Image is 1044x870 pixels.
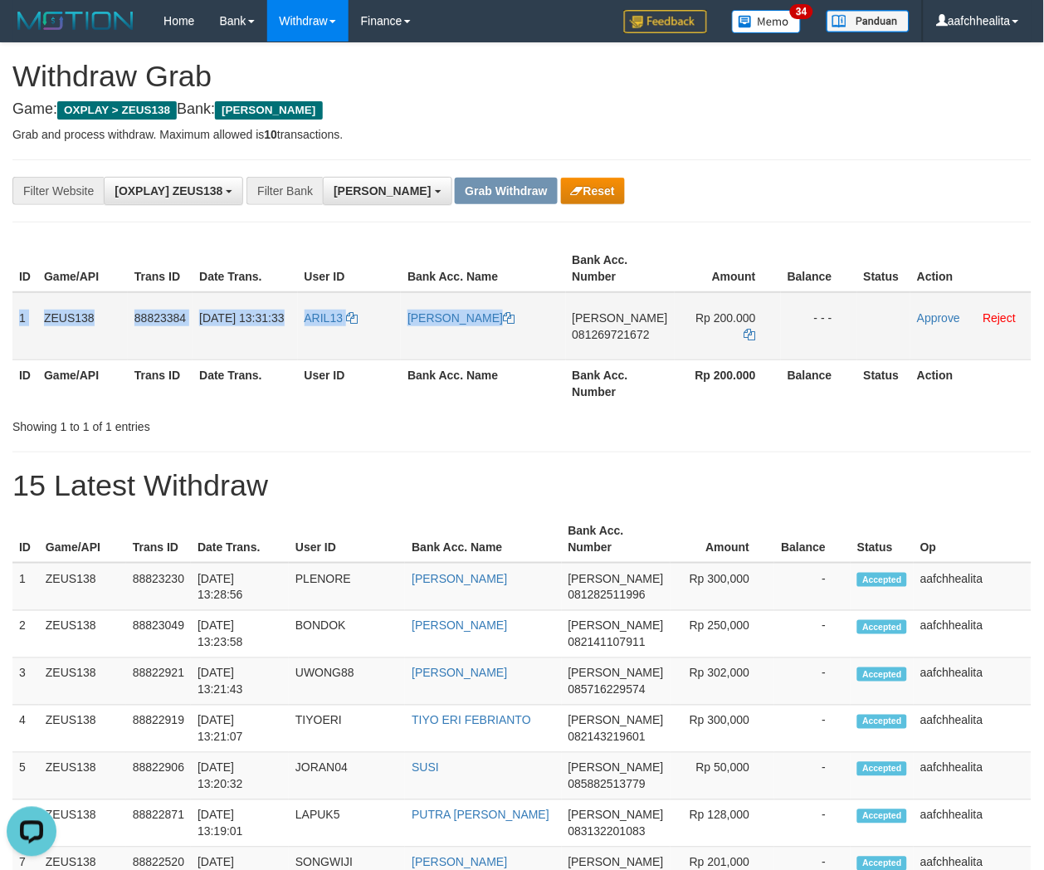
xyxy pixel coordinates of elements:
td: aafchhealita [914,611,1032,658]
span: Copy 082141107911 to clipboard [568,636,646,649]
span: 34 [790,4,812,19]
button: [PERSON_NAME] [323,177,451,205]
td: aafchhealita [914,800,1032,848]
span: Accepted [857,667,907,682]
th: User ID [298,359,402,407]
td: 88822906 [126,753,191,800]
h1: Withdraw Grab [12,60,1032,93]
td: 4 [12,706,39,753]
button: Reset [561,178,625,204]
img: panduan.png [827,10,910,32]
td: ZEUS138 [39,753,126,800]
td: ZEUS138 [37,292,128,360]
td: - - - [781,292,857,360]
th: Balance [781,359,857,407]
td: ZEUS138 [39,563,126,611]
a: [PERSON_NAME] [407,311,515,325]
td: - [774,611,851,658]
span: Accepted [857,573,907,587]
span: Accepted [857,809,907,824]
img: Feedback.jpg [624,10,707,33]
a: [PERSON_NAME] [412,856,507,869]
h1: 15 Latest Withdraw [12,469,1032,502]
a: SUSI [412,761,439,775]
th: Trans ID [128,359,193,407]
th: Trans ID [128,245,193,292]
span: [PERSON_NAME] [568,856,664,869]
td: - [774,800,851,848]
td: - [774,658,851,706]
span: [OXPLAY] ZEUS138 [115,184,222,198]
a: [PERSON_NAME] [412,619,507,633]
a: Reject [983,311,1017,325]
th: Amount [671,516,775,563]
td: [DATE] 13:23:58 [191,611,289,658]
span: [PERSON_NAME] [568,761,664,775]
td: - [774,753,851,800]
span: Copy 085882513779 to clipboard [568,778,646,791]
td: Rp 300,000 [671,706,775,753]
span: ARIL13 [305,311,344,325]
span: [PERSON_NAME] [334,184,431,198]
img: MOTION_logo.png [12,8,139,33]
th: Date Trans. [191,516,289,563]
span: Copy 082143219601 to clipboard [568,731,646,744]
span: [DATE] 13:31:33 [199,311,284,325]
img: Button%20Memo.svg [732,10,802,33]
span: [PERSON_NAME] [573,311,668,325]
a: PUTRA [PERSON_NAME] [412,809,549,822]
td: aafchhealita [914,706,1032,753]
div: Filter Bank [246,177,323,205]
td: - [774,563,851,611]
span: 88823384 [134,311,186,325]
td: BONDOK [289,611,405,658]
h4: Game: Bank: [12,101,1032,118]
td: 88822871 [126,800,191,848]
th: Date Trans. [193,359,297,407]
th: ID [12,359,37,407]
td: aafchhealita [914,753,1032,800]
th: Date Trans. [193,245,297,292]
td: [DATE] 13:20:32 [191,753,289,800]
th: User ID [289,516,405,563]
button: Grab Withdraw [455,178,557,204]
th: Status [857,245,911,292]
td: UWONG88 [289,658,405,706]
a: [PERSON_NAME] [412,667,507,680]
th: Op [914,516,1032,563]
span: [PERSON_NAME] [568,572,664,585]
span: [PERSON_NAME] [568,714,664,727]
td: aafchhealita [914,563,1032,611]
td: ZEUS138 [39,800,126,848]
th: ID [12,245,37,292]
th: User ID [298,245,402,292]
span: Accepted [857,762,907,776]
th: Balance [781,245,857,292]
td: Rp 300,000 [671,563,775,611]
th: Action [910,245,1032,292]
th: Trans ID [126,516,191,563]
span: [PERSON_NAME] [568,667,664,680]
div: Showing 1 to 1 of 1 entries [12,412,422,435]
span: Copy 083132201083 to clipboard [568,825,646,838]
span: OXPLAY > ZEUS138 [57,101,177,120]
span: Copy 081282511996 to clipboard [568,589,646,602]
td: 88822921 [126,658,191,706]
td: ZEUS138 [39,611,126,658]
td: JORAN04 [289,753,405,800]
td: Rp 250,000 [671,611,775,658]
td: 2 [12,611,39,658]
td: 1 [12,292,37,360]
td: - [774,706,851,753]
th: Game/API [37,245,128,292]
th: Bank Acc. Number [562,516,671,563]
a: TIYO ERI FEBRIANTO [412,714,531,727]
td: aafchhealita [914,658,1032,706]
th: Action [910,359,1032,407]
p: Grab and process withdraw. Maximum allowed is transactions. [12,126,1032,143]
th: Bank Acc. Number [566,245,675,292]
th: Bank Acc. Name [405,516,561,563]
td: Rp 302,000 [671,658,775,706]
td: [DATE] 13:21:07 [191,706,289,753]
a: Copy 200000 to clipboard [744,328,756,341]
